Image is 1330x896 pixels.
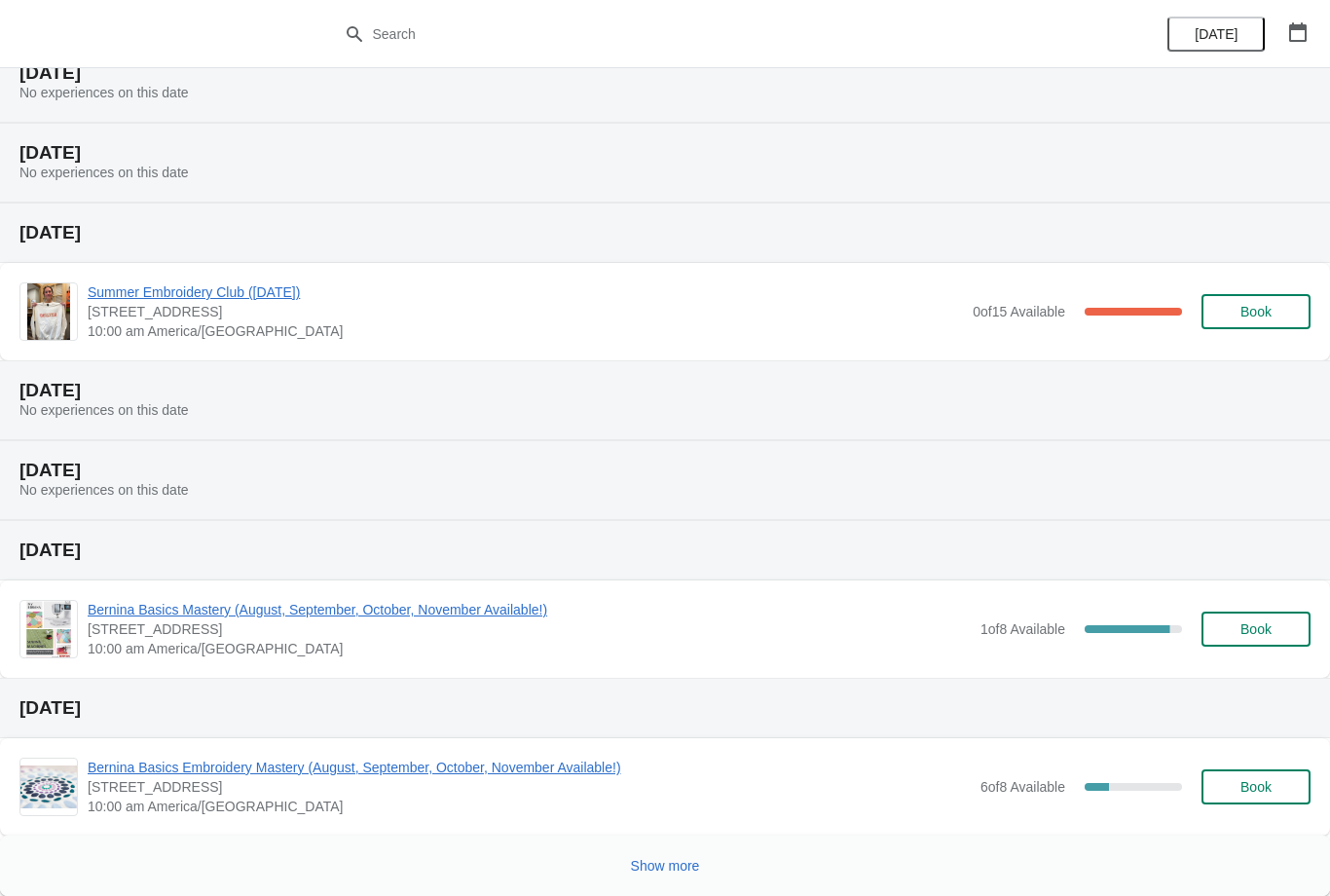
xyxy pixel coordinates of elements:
span: [STREET_ADDRESS] [88,302,963,321]
span: 10:00 am America/[GEOGRAPHIC_DATA] [88,321,963,341]
button: [DATE] [1167,17,1265,52]
span: Book [1240,621,1272,637]
span: Show more [631,858,700,874]
img: Bernina Basics Mastery (August, September, October, November Available!) | 1300 Salem Rd SW, Suit... [26,601,70,657]
span: Book [1240,779,1272,795]
h2: [DATE] [19,461,1311,480]
h2: [DATE] [19,63,1311,83]
span: [STREET_ADDRESS] [88,619,971,639]
span: 6 of 8 Available [980,779,1065,795]
img: Summer Embroidery Club (Saturday, August 16) | 1300 Salem Rd SW, Suite 350, Rochester, MN 55902 |... [27,283,70,340]
span: No experiences on this date [19,85,189,100]
span: No experiences on this date [19,482,189,498]
span: [DATE] [1195,26,1238,42]
span: Bernina Basics Embroidery Mastery (August, September, October, November Available!) [88,758,971,777]
h2: [DATE] [19,223,1311,243]
span: 1 of 8 Available [980,621,1065,637]
span: Summer Embroidery Club ([DATE]) [88,282,963,302]
h2: [DATE] [19,381,1311,400]
span: 0 of 15 Available [973,304,1065,319]
h2: [DATE] [19,698,1311,718]
h2: [DATE] [19,541,1311,560]
button: Book [1201,294,1311,329]
h2: [DATE] [19,143,1311,163]
span: No experiences on this date [19,165,189,180]
input: Search [372,17,998,52]
button: Book [1201,769,1311,804]
span: Book [1240,304,1272,319]
img: Bernina Basics Embroidery Mastery (August, September, October, November Available!) | 1300 Salem ... [20,765,77,807]
span: [STREET_ADDRESS] [88,777,971,797]
span: No experiences on this date [19,402,189,418]
span: Bernina Basics Mastery (August, September, October, November Available!) [88,600,971,619]
button: Show more [623,848,708,883]
button: Book [1201,612,1311,647]
span: 10:00 am America/[GEOGRAPHIC_DATA] [88,639,971,658]
span: 10:00 am America/[GEOGRAPHIC_DATA] [88,797,971,816]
